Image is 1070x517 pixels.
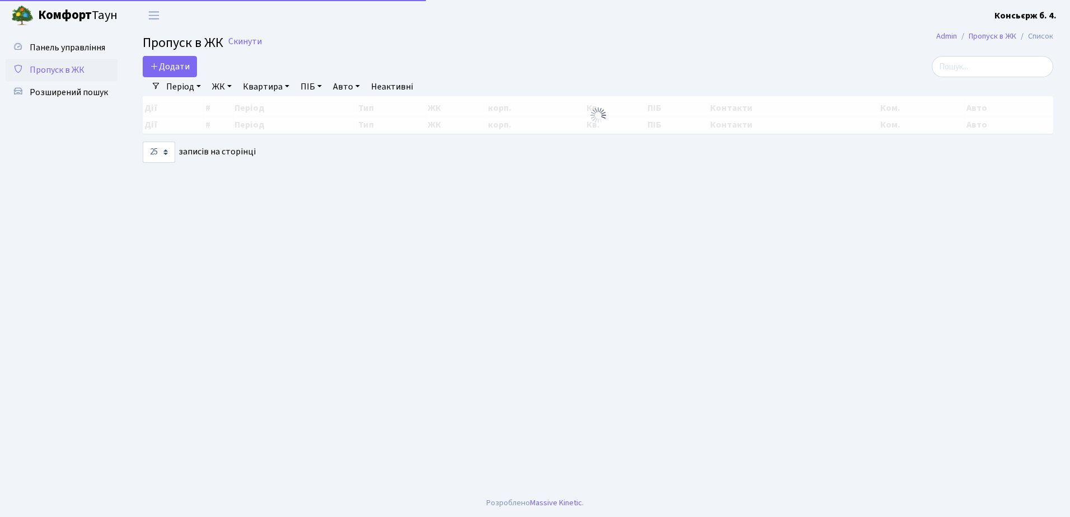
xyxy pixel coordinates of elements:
span: Таун [38,6,118,25]
li: Список [1016,30,1053,43]
img: Обробка... [589,106,607,124]
nav: breadcrumb [919,25,1070,48]
b: Комфорт [38,6,92,24]
span: Додати [150,60,190,73]
select: записів на сторінці [143,142,175,163]
a: Пропуск в ЖК [969,30,1016,42]
span: Пропуск в ЖК [143,33,223,53]
a: Пропуск в ЖК [6,59,118,81]
a: Панель управління [6,36,118,59]
span: Розширений пошук [30,86,108,98]
a: Неактивні [367,77,417,96]
a: ЖК [208,77,236,96]
button: Переключити навігацію [140,6,168,25]
b: Консьєрж б. 4. [994,10,1057,22]
a: Massive Kinetic [530,497,582,509]
span: Панель управління [30,41,105,54]
a: Скинути [228,36,262,47]
input: Пошук... [932,56,1053,77]
a: Квартира [238,77,294,96]
a: Розширений пошук [6,81,118,104]
a: Період [162,77,205,96]
span: Пропуск в ЖК [30,64,85,76]
a: Додати [143,56,197,77]
a: ПІБ [296,77,326,96]
a: Авто [328,77,364,96]
a: Консьєрж б. 4. [994,9,1057,22]
label: записів на сторінці [143,142,256,163]
a: Admin [936,30,957,42]
img: logo.png [11,4,34,27]
div: Розроблено . [486,497,584,509]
